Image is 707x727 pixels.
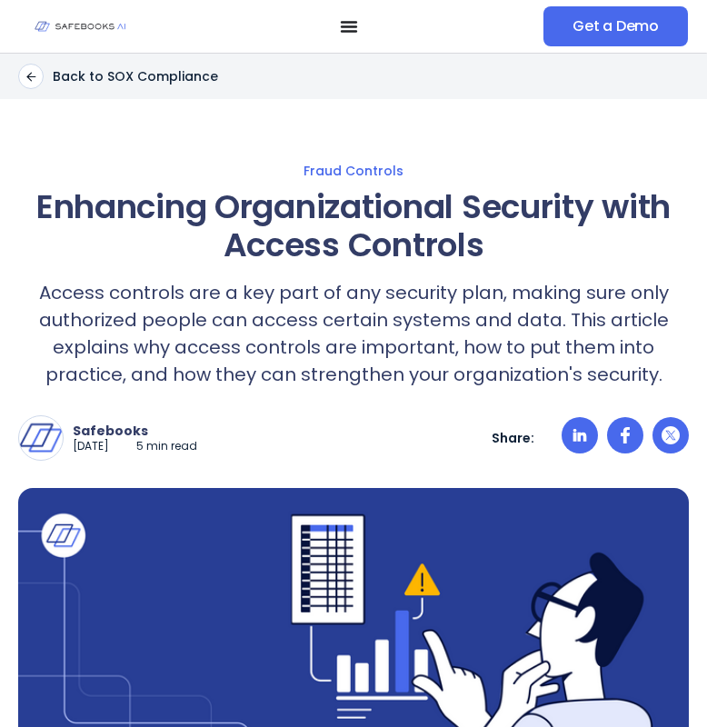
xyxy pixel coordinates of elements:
p: Share: [492,430,534,446]
h1: Enhancing Organizational Security with Access Controls [18,188,689,264]
a: Back to SOX Compliance [18,64,218,89]
img: Safebooks [19,416,63,460]
a: Fraud Controls [18,163,689,179]
p: Safebooks [73,423,197,439]
p: Access controls are a key part of any security plan, making sure only authorized people can acces... [18,279,689,388]
p: Back to SOX Compliance [53,68,218,85]
nav: Menu [154,17,543,35]
button: Menu Toggle [340,17,358,35]
a: Get a Demo [543,6,688,46]
span: Get a Demo [573,17,659,35]
p: [DATE] [73,439,109,454]
p: 5 min read [136,439,197,454]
